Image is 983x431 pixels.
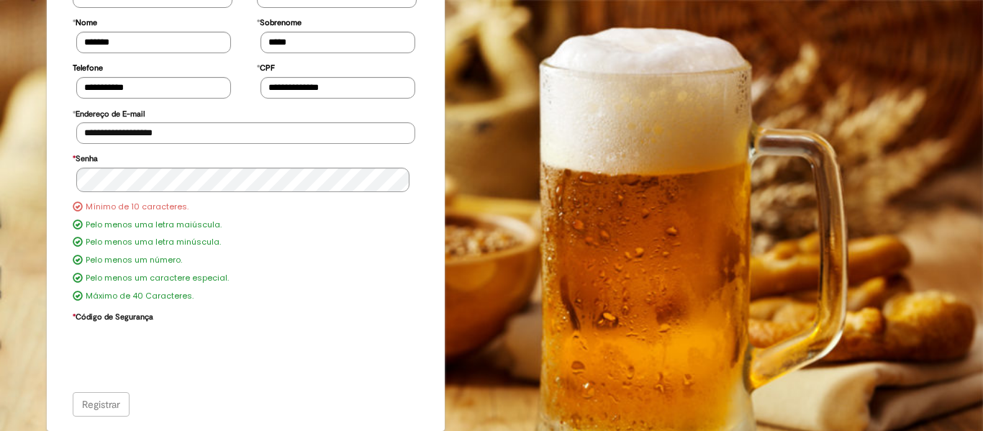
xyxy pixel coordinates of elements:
[73,147,98,168] label: Senha
[76,326,295,382] iframe: reCAPTCHA
[73,11,97,32] label: Nome
[257,11,302,32] label: Sobrenome
[73,56,103,77] label: Telefone
[86,219,222,231] label: Pelo menos uma letra maiúscula.
[73,102,145,123] label: Endereço de E-mail
[257,56,275,77] label: CPF
[86,255,182,266] label: Pelo menos um número.
[86,291,194,302] label: Máximo de 40 Caracteres.
[86,273,229,284] label: Pelo menos um caractere especial.
[86,237,221,248] label: Pelo menos uma letra minúscula.
[86,201,189,213] label: Mínimo de 10 caracteres.
[73,305,153,326] label: Código de Segurança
